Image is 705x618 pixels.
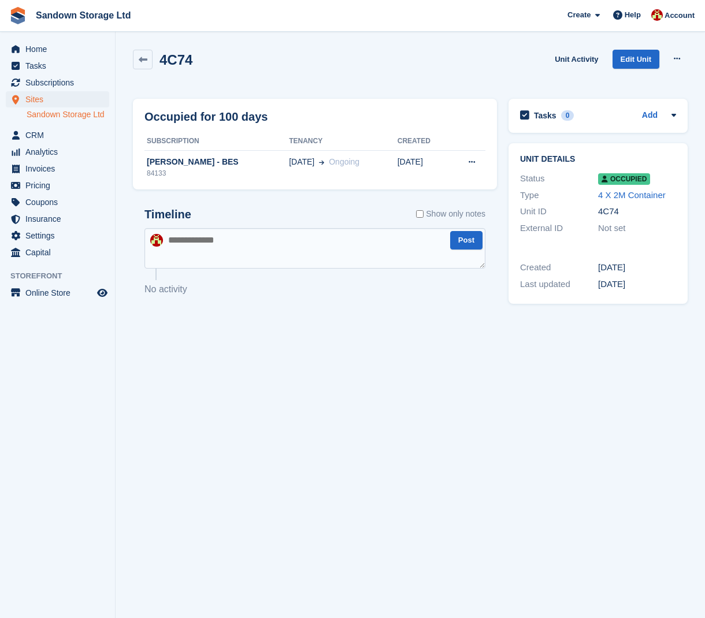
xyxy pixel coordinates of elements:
div: [PERSON_NAME] - BES [144,156,289,168]
div: Not set [598,222,676,235]
th: Subscription [144,132,289,151]
span: Sites [25,91,95,107]
a: menu [6,58,109,74]
img: Jessica Durrant [651,9,663,21]
th: Created [398,132,448,151]
span: Help [625,9,641,21]
h2: Timeline [144,208,191,221]
button: Post [450,231,483,250]
div: 84133 [144,168,289,178]
a: menu [6,244,109,260]
a: menu [6,41,109,57]
a: menu [6,285,109,301]
span: Home [25,41,95,57]
a: menu [6,194,109,210]
div: [DATE] [598,261,676,274]
a: menu [6,127,109,143]
span: Online Store [25,285,95,301]
span: Capital [25,244,95,260]
span: Tasks [25,58,95,74]
span: Create [567,9,591,21]
span: Invoices [25,161,95,177]
span: Coupons [25,194,95,210]
input: Show only notes [416,208,424,220]
span: Account [665,10,695,21]
span: Pricing [25,177,95,193]
span: Occupied [598,173,650,185]
a: menu [6,75,109,91]
div: Created [520,261,598,274]
div: Status [520,172,598,185]
label: Show only notes [416,208,485,220]
span: Storefront [10,270,115,282]
a: menu [6,177,109,193]
span: Ongoing [329,157,359,166]
div: [DATE] [598,278,676,291]
div: Type [520,189,598,202]
a: menu [6,91,109,107]
span: [DATE] [289,156,314,168]
span: CRM [25,127,95,143]
span: Subscriptions [25,75,95,91]
h2: Unit details [520,155,676,164]
span: Insurance [25,211,95,227]
span: Analytics [25,144,95,160]
div: External ID [520,222,598,235]
a: 4 X 2M Container [598,190,666,200]
a: Sandown Storage Ltd [27,109,109,120]
p: No activity [144,282,485,296]
a: Sandown Storage Ltd [31,6,135,25]
a: Unit Activity [550,50,603,69]
a: menu [6,161,109,177]
a: Preview store [95,286,109,300]
h2: 4C74 [159,52,192,68]
a: Edit Unit [613,50,659,69]
span: Settings [25,228,95,244]
div: 0 [561,110,574,121]
a: Add [642,109,658,122]
td: [DATE] [398,150,448,185]
h2: Occupied for 100 days [144,108,268,125]
div: 4C74 [598,205,676,218]
div: Unit ID [520,205,598,218]
div: Last updated [520,278,598,291]
a: menu [6,211,109,227]
img: stora-icon-8386f47178a22dfd0bd8f6a31ec36ba5ce8667c1dd55bd0f319d3a0aa187defe.svg [9,7,27,24]
a: menu [6,144,109,160]
h2: Tasks [534,110,556,121]
img: Jessica Durrant [150,234,163,247]
a: menu [6,228,109,244]
th: Tenancy [289,132,398,151]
